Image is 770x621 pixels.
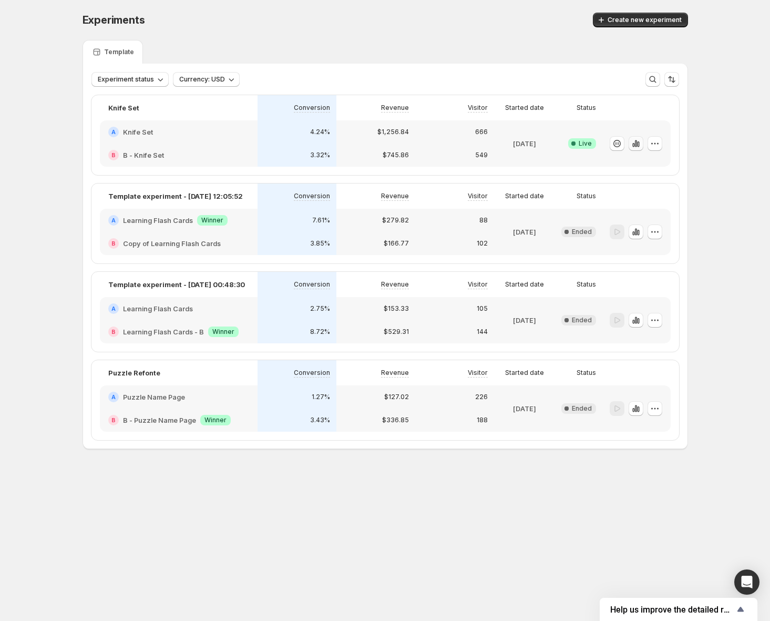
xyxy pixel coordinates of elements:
h2: A [111,217,116,223]
p: Revenue [381,104,409,112]
p: 2.75% [310,304,330,313]
span: Create new experiment [608,16,682,24]
p: Puzzle Refonte [108,368,160,378]
p: 88 [479,216,488,225]
p: 3.32% [310,151,330,159]
h2: B [111,417,116,423]
p: Template experiment - [DATE] 12:05:52 [108,191,243,201]
p: [DATE] [513,403,536,414]
p: Started date [505,192,544,200]
p: Conversion [294,369,330,377]
p: Revenue [381,280,409,289]
p: Revenue [381,369,409,377]
p: $153.33 [384,304,409,313]
button: Currency: USD [173,72,240,87]
p: 1.27% [312,393,330,401]
p: $279.82 [382,216,409,225]
h2: A [111,394,116,400]
p: Conversion [294,280,330,289]
p: $1,256.84 [377,128,409,136]
button: Sort the results [664,72,679,87]
h2: Learning Flash Cards [123,215,193,226]
span: Help us improve the detailed report for A/B campaigns [610,605,734,615]
p: Started date [505,280,544,289]
p: 144 [477,328,488,336]
p: [DATE] [513,138,536,149]
p: Status [577,104,596,112]
span: Winner [212,328,234,336]
span: Ended [572,228,592,236]
h2: B [111,240,116,247]
p: 549 [475,151,488,159]
p: Conversion [294,192,330,200]
p: Visitor [468,192,488,200]
h2: Knife Set [123,127,153,137]
p: $529.31 [384,328,409,336]
span: Winner [204,416,227,424]
p: $745.86 [383,151,409,159]
span: Ended [572,316,592,324]
p: [DATE] [513,315,536,325]
span: Live [579,139,592,148]
span: Currency: USD [179,75,225,84]
p: Knife Set [108,103,139,113]
button: Create new experiment [593,13,688,27]
p: Started date [505,369,544,377]
p: Template experiment - [DATE] 00:48:30 [108,279,245,290]
p: Visitor [468,280,488,289]
h2: B - Puzzle Name Page [123,415,196,425]
span: Winner [201,216,223,225]
p: $336.85 [382,416,409,424]
div: Open Intercom Messenger [734,569,759,595]
h2: Learning Flash Cards [123,303,193,314]
h2: B - Knife Set [123,150,164,160]
p: 3.43% [310,416,330,424]
p: 8.72% [310,328,330,336]
span: Experiment status [98,75,154,84]
p: Status [577,192,596,200]
p: $166.77 [384,239,409,248]
p: Conversion [294,104,330,112]
h2: Copy of Learning Flash Cards [123,238,221,249]
p: Status [577,280,596,289]
button: Experiment status [91,72,169,87]
p: Template [104,48,134,56]
h2: A [111,306,116,312]
h2: B [111,152,116,158]
h2: B [111,329,116,335]
p: $127.02 [384,393,409,401]
p: 226 [475,393,488,401]
p: 105 [477,304,488,313]
p: [DATE] [513,227,536,237]
h2: Puzzle Name Page [123,392,185,402]
p: Started date [505,104,544,112]
p: Visitor [468,104,488,112]
p: 7.61% [312,216,330,225]
p: 4.24% [310,128,330,136]
h2: A [111,129,116,135]
span: Experiments [83,14,145,26]
h2: Learning Flash Cards - B [123,327,204,337]
p: 188 [477,416,488,424]
p: Visitor [468,369,488,377]
p: Status [577,369,596,377]
p: Revenue [381,192,409,200]
p: 3.85% [310,239,330,248]
button: Show survey - Help us improve the detailed report for A/B campaigns [610,603,747,616]
span: Ended [572,404,592,413]
p: 666 [475,128,488,136]
p: 102 [477,239,488,248]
